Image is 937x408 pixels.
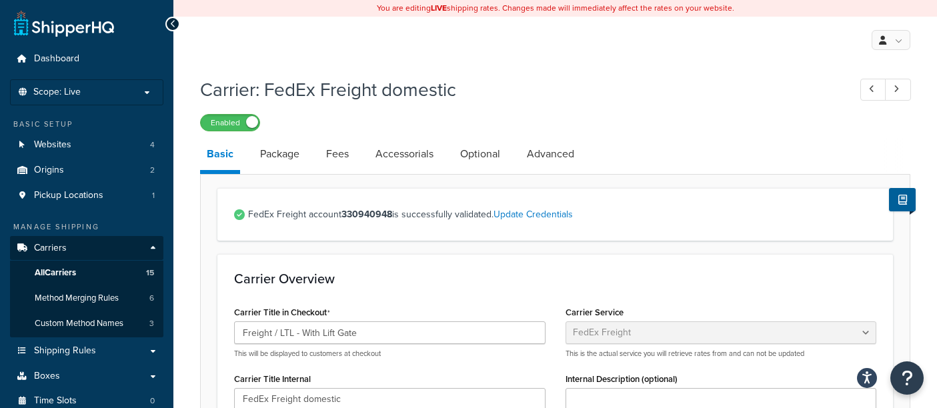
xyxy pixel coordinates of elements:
[34,53,79,65] span: Dashboard
[10,119,163,130] div: Basic Setup
[10,133,163,157] li: Websites
[431,2,447,14] b: LIVE
[10,286,163,311] a: Method Merging Rules6
[453,138,507,170] a: Optional
[494,207,573,221] a: Update Credentials
[889,188,916,211] button: Show Help Docs
[150,139,155,151] span: 4
[234,349,546,359] p: This will be displayed to customers at checkout
[10,339,163,363] a: Shipping Rules
[341,207,392,221] strong: 330940948
[566,374,678,384] label: Internal Description (optional)
[10,221,163,233] div: Manage Shipping
[10,183,163,208] a: Pickup Locations1
[34,139,71,151] span: Websites
[10,261,163,285] a: AllCarriers15
[10,158,163,183] li: Origins
[10,47,163,71] a: Dashboard
[234,374,311,384] label: Carrier Title Internal
[34,395,77,407] span: Time Slots
[566,307,624,317] label: Carrier Service
[35,293,119,304] span: Method Merging Rules
[33,87,81,98] span: Scope: Live
[150,395,155,407] span: 0
[10,183,163,208] li: Pickup Locations
[369,138,440,170] a: Accessorials
[860,79,886,101] a: Previous Record
[201,115,259,131] label: Enabled
[10,236,163,337] li: Carriers
[319,138,355,170] a: Fees
[10,311,163,336] a: Custom Method Names3
[234,271,876,286] h3: Carrier Overview
[10,364,163,389] a: Boxes
[520,138,581,170] a: Advanced
[34,371,60,382] span: Boxes
[35,267,76,279] span: All Carriers
[10,158,163,183] a: Origins2
[149,293,154,304] span: 6
[34,190,103,201] span: Pickup Locations
[253,138,306,170] a: Package
[200,138,240,174] a: Basic
[150,165,155,176] span: 2
[248,205,876,224] span: FedEx Freight account is successfully validated.
[10,236,163,261] a: Carriers
[10,311,163,336] li: Custom Method Names
[10,133,163,157] a: Websites4
[234,307,330,318] label: Carrier Title in Checkout
[34,165,64,176] span: Origins
[890,361,924,395] button: Open Resource Center
[885,79,911,101] a: Next Record
[200,77,836,103] h1: Carrier: FedEx Freight domestic
[35,318,123,329] span: Custom Method Names
[149,318,154,329] span: 3
[566,349,877,359] p: This is the actual service you will retrieve rates from and can not be updated
[34,345,96,357] span: Shipping Rules
[10,286,163,311] li: Method Merging Rules
[146,267,154,279] span: 15
[152,190,155,201] span: 1
[34,243,67,254] span: Carriers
